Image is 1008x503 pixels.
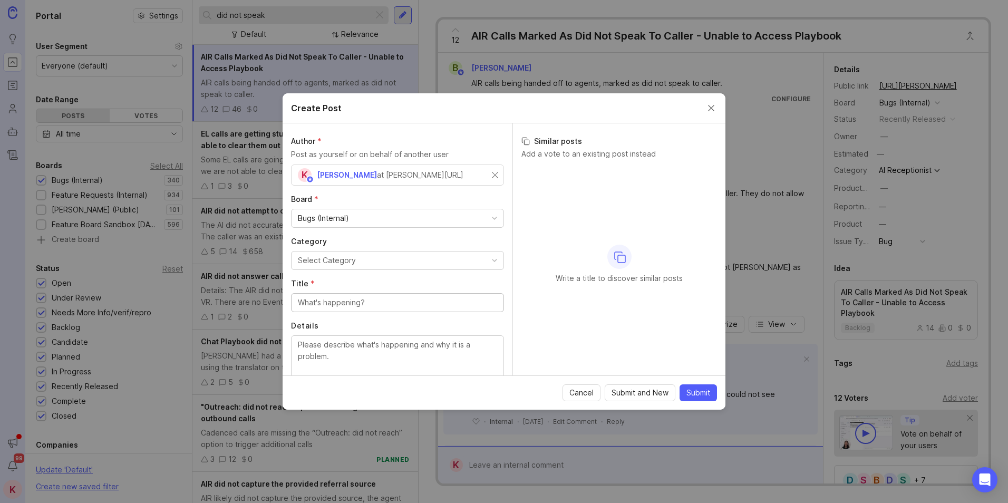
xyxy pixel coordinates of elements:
div: Bugs (Internal) [298,212,349,224]
button: Close create post modal [705,102,717,114]
button: Submit [680,384,717,401]
p: Add a vote to an existing post instead [521,149,717,159]
div: Select Category [298,255,356,266]
label: Category [291,236,504,247]
span: Author (required) [291,137,322,146]
input: What's happening? [298,297,497,308]
div: at [PERSON_NAME][URL] [377,169,463,181]
div: Open Intercom Messenger [972,467,997,492]
span: Title (required) [291,279,315,288]
span: Submit [686,388,710,398]
img: member badge [306,176,314,183]
button: Submit and New [605,384,675,401]
div: K [298,168,312,182]
span: [PERSON_NAME] [317,170,377,179]
p: Post as yourself or on behalf of another user [291,149,504,160]
p: Write a title to discover similar posts [556,273,683,284]
h3: Similar posts [521,136,717,147]
span: Submit and New [612,388,668,398]
h2: Create Post [291,102,342,114]
button: Cancel [563,384,600,401]
span: Board (required) [291,195,318,204]
label: Details [291,321,504,331]
span: Cancel [569,388,594,398]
